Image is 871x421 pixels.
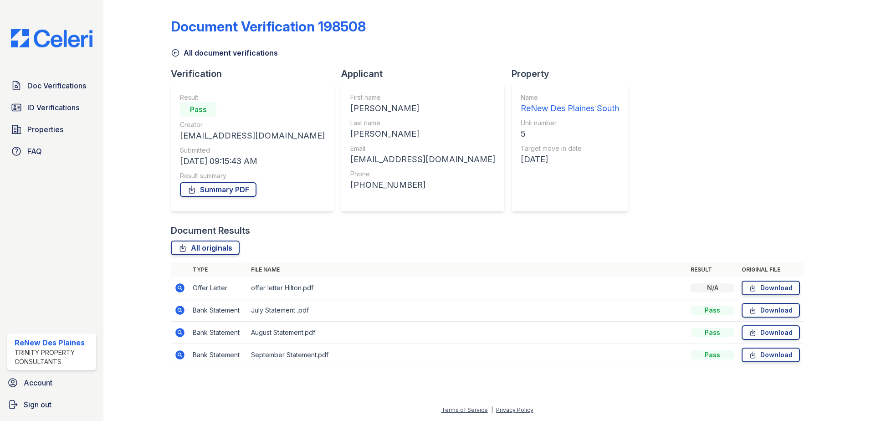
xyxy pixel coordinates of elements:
div: Submitted [180,146,325,155]
div: Unit number [521,118,619,128]
div: Trinity Property Consultants [15,348,92,366]
div: Pass [180,102,216,117]
td: Offer Letter [189,277,247,299]
div: First name [350,93,495,102]
span: ID Verifications [27,102,79,113]
iframe: chat widget [833,385,862,412]
th: File name [247,262,687,277]
span: Account [24,377,52,388]
a: Doc Verifications [7,77,96,95]
div: N/A [691,283,734,293]
div: Pass [691,350,734,359]
a: ID Verifications [7,98,96,117]
div: Result summary [180,171,325,180]
div: Last name [350,118,495,128]
div: Target move in date [521,144,619,153]
a: All originals [171,241,240,255]
div: Property [512,67,635,80]
div: ReNew Des Plaines South [521,102,619,115]
div: Document Verification 198508 [171,18,366,35]
div: | [491,406,493,413]
a: Sign out [4,395,100,414]
span: Doc Verifications [27,80,86,91]
div: Result [180,93,325,102]
div: Creator [180,120,325,129]
div: [DATE] [521,153,619,166]
span: Sign out [24,399,51,410]
div: Phone [350,169,495,179]
span: FAQ [27,146,42,157]
div: Pass [691,328,734,337]
td: July Statement .pdf [247,299,687,322]
td: August Statement.pdf [247,322,687,344]
a: Name ReNew Des Plaines South [521,93,619,115]
a: Summary PDF [180,182,256,197]
div: [DATE] 09:15:43 AM [180,155,325,168]
a: Download [742,303,800,318]
td: Bank Statement [189,322,247,344]
div: Verification [171,67,341,80]
div: [PERSON_NAME] [350,102,495,115]
div: Email [350,144,495,153]
td: Bank Statement [189,344,247,366]
th: Type [189,262,247,277]
div: [PHONE_NUMBER] [350,179,495,191]
div: 5 [521,128,619,140]
th: Original file [738,262,804,277]
a: Privacy Policy [496,406,533,413]
div: [EMAIL_ADDRESS][DOMAIN_NAME] [180,129,325,142]
div: Name [521,93,619,102]
div: Document Results [171,224,250,237]
div: [PERSON_NAME] [350,128,495,140]
a: Download [742,348,800,362]
a: Properties [7,120,96,139]
a: Account [4,374,100,392]
th: Result [687,262,738,277]
span: Properties [27,124,63,135]
div: Applicant [341,67,512,80]
a: All document verifications [171,47,278,58]
div: [EMAIL_ADDRESS][DOMAIN_NAME] [350,153,495,166]
div: ReNew Des Plaines [15,337,92,348]
a: Download [742,281,800,295]
td: September Statement.pdf [247,344,687,366]
img: CE_Logo_Blue-a8612792a0a2168367f1c8372b55b34899dd931a85d93a1a3d3e32e68fde9ad4.png [4,29,100,47]
a: Terms of Service [441,406,488,413]
a: Download [742,325,800,340]
div: Pass [691,306,734,315]
td: Bank Statement [189,299,247,322]
a: FAQ [7,142,96,160]
td: offer letter Hilton.pdf [247,277,687,299]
